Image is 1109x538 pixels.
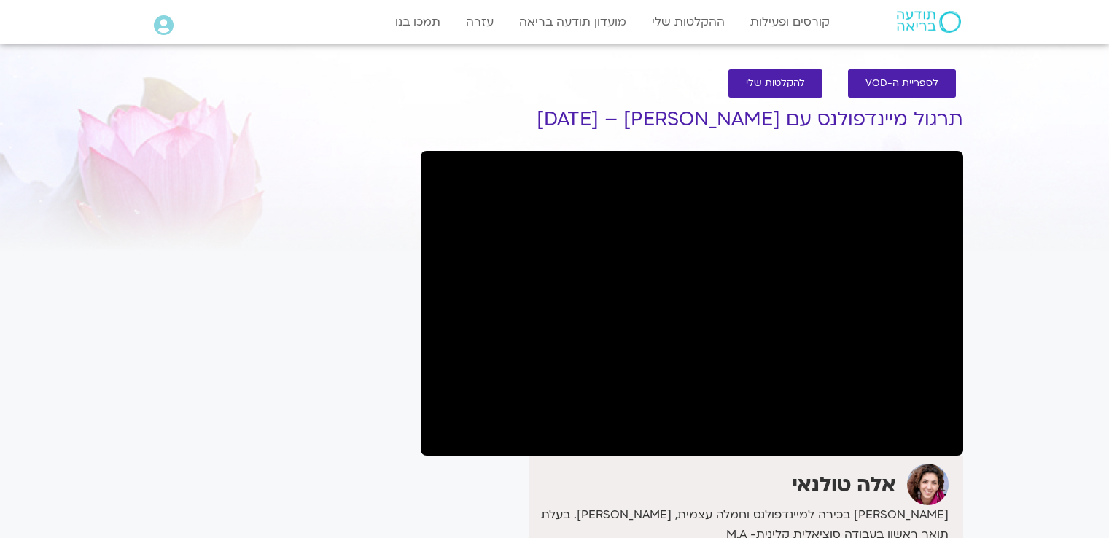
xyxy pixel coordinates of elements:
[645,8,732,36] a: ההקלטות שלי
[907,464,949,505] img: אלה טולנאי
[865,78,938,89] span: לספריית ה-VOD
[848,69,956,98] a: לספריית ה-VOD
[512,8,634,36] a: מועדון תודעה בריאה
[728,69,822,98] a: להקלטות שלי
[897,11,961,33] img: תודעה בריאה
[746,78,805,89] span: להקלטות שלי
[743,8,837,36] a: קורסים ופעילות
[459,8,501,36] a: עזרה
[792,471,896,499] strong: אלה טולנאי
[421,109,963,130] h1: תרגול מיינדפולנס עם [PERSON_NAME] – [DATE]
[388,8,448,36] a: תמכו בנו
